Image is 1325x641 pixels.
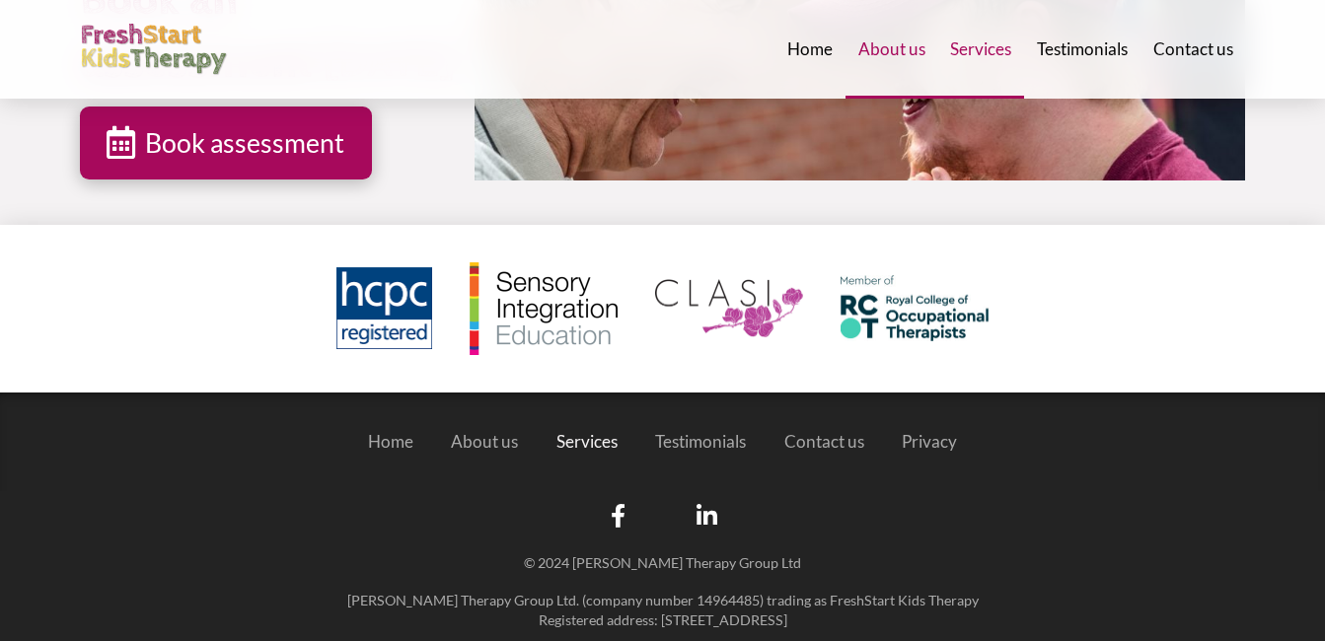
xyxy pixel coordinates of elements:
span: Home [368,433,413,450]
span: About us [858,40,925,57]
span: Book assessment [145,130,344,157]
a: Contact us [766,414,884,469]
span: Home [787,40,833,57]
p: [PERSON_NAME] Therapy Group Ltd. (company number 14964485) trading as FreshStart Kids Therapy Reg... [347,591,979,630]
img: FreshStart Kids Therapy logo [80,24,228,76]
a: Book assessment [80,107,372,179]
span: Contact us [784,433,864,450]
a: Home [349,414,433,469]
a: Privacy [883,414,977,469]
img: Collaborative for Leadership in Ayres Sensory Integration [655,279,803,338]
img: Member of the Royal College of Occupational Therapists [841,275,989,342]
a: About us [432,414,538,469]
a: Services [538,414,637,469]
span: Services [556,433,618,450]
span: Testimonials [655,433,746,450]
span: Privacy [902,433,957,450]
img: Member of the Sensory Integration Education Network [470,262,618,355]
a: Testimonials [636,414,766,469]
span: About us [451,433,518,450]
span: Testimonials [1037,40,1128,57]
span: Services [950,40,1011,57]
span: Contact us [1153,40,1233,57]
img: Registered member of the Health and Care Professions Council [336,267,432,349]
p: © 2024 [PERSON_NAME] Therapy Group Ltd [347,553,979,573]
